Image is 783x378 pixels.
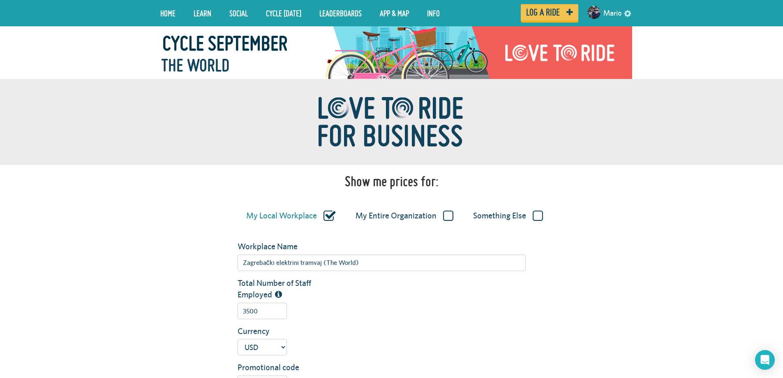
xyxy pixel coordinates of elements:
[587,6,601,19] img: Small navigation user avatar
[603,3,621,23] a: Mario
[260,3,307,23] a: Cycle [DATE]
[154,3,182,23] a: Home
[421,3,446,23] a: Info
[356,211,453,221] label: My Entire Organization
[231,277,332,301] label: Total Number of Staff Employed
[231,241,332,253] label: Workplace Name
[345,173,439,190] h1: Show me prices for:
[161,52,229,79] span: The World
[521,4,578,21] a: Log a ride
[246,211,336,221] label: My Local Workplace
[374,3,415,23] a: App & Map
[289,79,494,165] img: ltr_for_biz-e6001c5fe4d5a622ce57f6846a52a92b55b8f49da94d543b329e0189dcabf444.png
[151,26,632,79] img: The World
[231,325,332,337] label: Currency
[231,362,332,373] label: Promotional code
[275,290,282,299] i: The total number of people employed by this organization/workplace, including part time staff.
[755,350,775,370] div: Open Intercom Messenger
[624,9,631,17] a: settings drop down toggle
[187,3,217,23] a: LEARN
[473,211,543,221] label: Something Else
[223,3,254,23] a: Social
[313,3,368,23] a: Leaderboards
[526,9,560,16] span: Log a ride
